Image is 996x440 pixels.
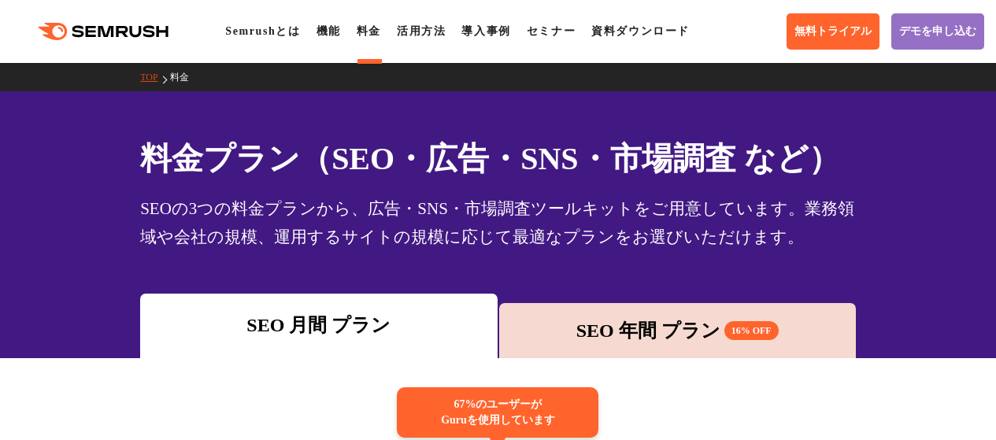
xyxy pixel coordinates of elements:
[891,13,984,50] a: デモを申し込む
[148,311,489,339] div: SEO 月間 プラン
[724,321,779,340] span: 16% OFF
[140,194,856,251] div: SEOの3つの料金プランから、広告・SNS・市場調査ツールキットをご用意しています。業務領域や会社の規模、運用するサイトの規模に応じて最適なプランをお選びいただけます。
[357,25,381,37] a: 料金
[317,25,341,37] a: 機能
[899,24,976,39] span: デモを申し込む
[225,25,300,37] a: Semrushとは
[397,387,598,438] div: 67%のユーザーが Guruを使用しています
[140,72,169,83] a: TOP
[461,25,510,37] a: 導入事例
[140,135,856,182] h1: 料金プラン（SEO・広告・SNS・市場調査 など）
[591,25,690,37] a: 資料ダウンロード
[397,25,446,37] a: 活用方法
[787,13,879,50] a: 無料トライアル
[794,24,872,39] span: 無料トライアル
[527,25,576,37] a: セミナー
[170,72,201,83] a: 料金
[507,316,848,345] div: SEO 年間 プラン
